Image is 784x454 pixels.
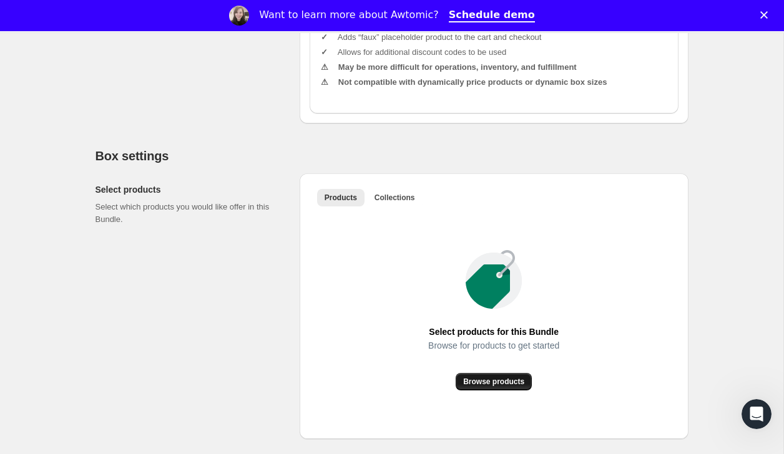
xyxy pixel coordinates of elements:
span: Select products for this Bundle [429,323,559,340]
span: Products [325,193,357,203]
div: Close [760,11,773,19]
iframe: Intercom live chat [742,399,772,429]
li: Not compatible with dynamically price products or dynamic box sizes [336,76,669,89]
li: Allows for additional discount codes to be used [336,46,669,59]
span: Collections [375,193,415,203]
div: Want to learn more about Awtomic? [259,9,438,21]
a: Schedule demo [449,9,535,22]
span: Browse products [463,377,524,387]
img: Profile image for Emily [229,6,249,26]
h2: Select products [96,183,280,196]
button: Browse products [456,373,532,390]
li: Adds “faux” placeholder product to the cart and checkout [336,31,669,44]
li: May be more difficult for operations, inventory, and fulfillment [336,61,669,74]
h2: Box settings [96,148,688,163]
span: Browse for products to get started [428,337,559,354]
p: Select which products you would like offer in this Bundle. [96,201,280,226]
